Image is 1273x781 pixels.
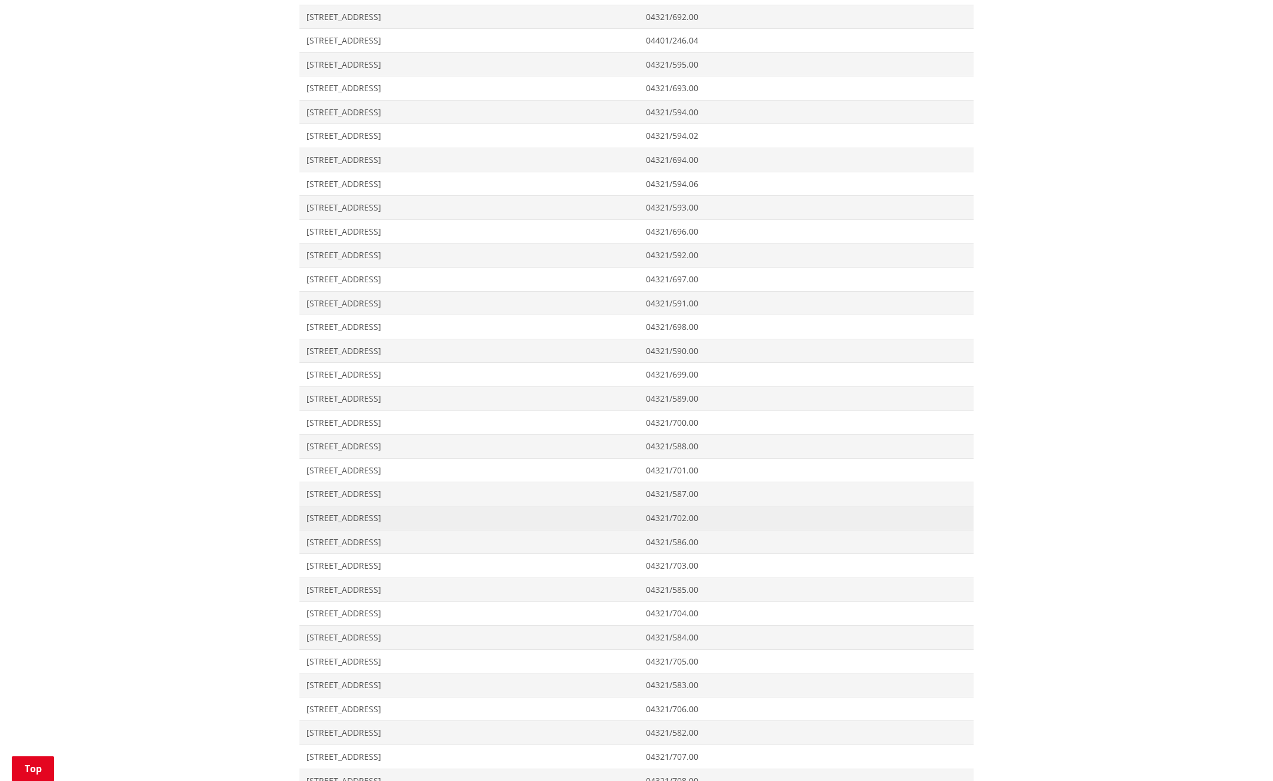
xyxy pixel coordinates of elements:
span: [STREET_ADDRESS] [306,202,632,213]
a: [STREET_ADDRESS] 04321/583.00 [299,673,974,697]
span: 04321/584.00 [646,632,967,643]
span: 04321/694.00 [646,154,967,166]
span: 04321/586.00 [646,536,967,548]
span: 04321/590.00 [646,345,967,357]
a: [STREET_ADDRESS] 04321/591.00 [299,291,974,315]
a: [STREET_ADDRESS] 04321/586.00 [299,530,974,554]
span: [STREET_ADDRESS] [306,488,632,500]
span: [STREET_ADDRESS] [306,560,632,572]
a: [STREET_ADDRESS] 04321/701.00 [299,458,974,482]
span: 04321/692.00 [646,11,967,23]
span: 04321/589.00 [646,393,967,405]
span: [STREET_ADDRESS] [306,512,632,524]
a: [STREET_ADDRESS] 04321/594.02 [299,124,974,148]
a: [STREET_ADDRESS] 04321/582.00 [299,721,974,745]
span: [STREET_ADDRESS] [306,393,632,405]
a: [STREET_ADDRESS] 04321/702.00 [299,506,974,530]
a: [STREET_ADDRESS] 04321/590.00 [299,339,974,363]
span: 04321/703.00 [646,560,967,572]
a: [STREET_ADDRESS] 04321/584.00 [299,625,974,649]
span: 04321/700.00 [646,417,967,429]
span: [STREET_ADDRESS] [306,679,632,691]
span: 04321/698.00 [646,321,967,333]
span: [STREET_ADDRESS] [306,35,632,46]
a: [STREET_ADDRESS] 04321/705.00 [299,649,974,673]
a: [STREET_ADDRESS] 04321/707.00 [299,745,974,769]
span: [STREET_ADDRESS] [306,226,632,238]
a: Top [12,756,54,781]
span: 04321/696.00 [646,226,967,238]
a: [STREET_ADDRESS] 04321/699.00 [299,363,974,387]
a: [STREET_ADDRESS] 04321/588.00 [299,435,974,459]
span: [STREET_ADDRESS] [306,106,632,118]
a: [STREET_ADDRESS] 04321/585.00 [299,578,974,602]
span: 04321/591.00 [646,298,967,309]
span: [STREET_ADDRESS] [306,59,632,71]
a: [STREET_ADDRESS] 04321/704.00 [299,602,974,626]
span: [STREET_ADDRESS] [306,321,632,333]
iframe: Messenger Launcher [1219,732,1261,774]
span: 04321/701.00 [646,465,967,476]
a: [STREET_ADDRESS] 04321/589.00 [299,387,974,411]
span: [STREET_ADDRESS] [306,154,632,166]
span: [STREET_ADDRESS] [306,417,632,429]
span: 04401/246.04 [646,35,967,46]
a: [STREET_ADDRESS] 04321/697.00 [299,268,974,292]
span: 04321/588.00 [646,440,967,452]
span: [STREET_ADDRESS] [306,178,632,190]
span: [STREET_ADDRESS] [306,345,632,357]
span: 04321/693.00 [646,82,967,94]
span: [STREET_ADDRESS] [306,249,632,261]
span: 04321/706.00 [646,703,967,715]
span: 04321/699.00 [646,369,967,381]
span: [STREET_ADDRESS] [306,465,632,476]
span: 04321/594.00 [646,106,967,118]
span: [STREET_ADDRESS] [306,273,632,285]
span: 04321/702.00 [646,512,967,524]
span: [STREET_ADDRESS] [306,703,632,715]
a: [STREET_ADDRESS] 04321/700.00 [299,410,974,435]
span: [STREET_ADDRESS] [306,536,632,548]
span: 04321/583.00 [646,679,967,691]
span: 04321/585.00 [646,584,967,596]
a: [STREET_ADDRESS] 04401/246.04 [299,29,974,53]
span: 04321/705.00 [646,656,967,667]
span: 04321/592.00 [646,249,967,261]
span: [STREET_ADDRESS] [306,82,632,94]
a: [STREET_ADDRESS] 04321/694.00 [299,148,974,172]
a: [STREET_ADDRESS] 04321/698.00 [299,315,974,339]
span: [STREET_ADDRESS] [306,11,632,23]
a: [STREET_ADDRESS] 04321/706.00 [299,697,974,721]
span: [STREET_ADDRESS] [306,608,632,619]
a: [STREET_ADDRESS] 04321/594.06 [299,172,974,196]
a: [STREET_ADDRESS] 04321/594.00 [299,100,974,124]
a: [STREET_ADDRESS] 04321/696.00 [299,219,974,243]
a: [STREET_ADDRESS] 04321/592.00 [299,243,974,268]
span: 04321/594.06 [646,178,967,190]
span: 04321/582.00 [646,727,967,739]
a: [STREET_ADDRESS] 04321/593.00 [299,196,974,220]
a: [STREET_ADDRESS] 04321/693.00 [299,76,974,101]
span: [STREET_ADDRESS] [306,369,632,381]
span: [STREET_ADDRESS] [306,584,632,596]
span: [STREET_ADDRESS] [306,632,632,643]
span: [STREET_ADDRESS] [306,440,632,452]
span: 04321/704.00 [646,608,967,619]
span: 04321/594.02 [646,130,967,142]
a: [STREET_ADDRESS] 04321/703.00 [299,554,974,578]
span: 04321/587.00 [646,488,967,500]
a: [STREET_ADDRESS] 04321/587.00 [299,482,974,506]
span: 04321/595.00 [646,59,967,71]
span: [STREET_ADDRESS] [306,656,632,667]
span: 04321/697.00 [646,273,967,285]
span: [STREET_ADDRESS] [306,751,632,763]
a: [STREET_ADDRESS] 04321/692.00 [299,5,974,29]
span: [STREET_ADDRESS] [306,130,632,142]
span: [STREET_ADDRESS] [306,727,632,739]
span: 04321/593.00 [646,202,967,213]
span: 04321/707.00 [646,751,967,763]
span: [STREET_ADDRESS] [306,298,632,309]
a: [STREET_ADDRESS] 04321/595.00 [299,52,974,76]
